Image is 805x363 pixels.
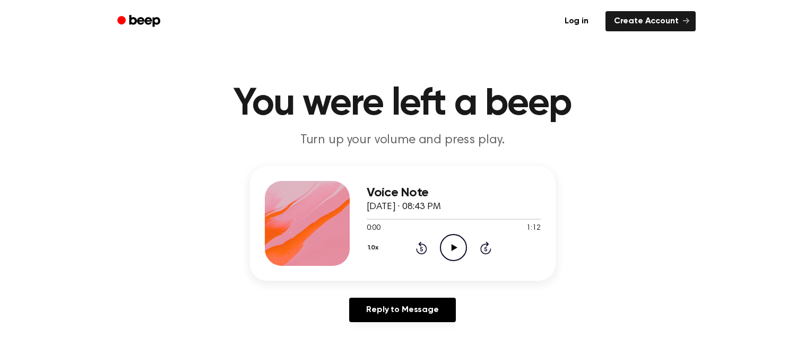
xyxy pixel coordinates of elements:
h3: Voice Note [367,186,541,200]
span: [DATE] · 08:43 PM [367,202,441,212]
span: 0:00 [367,223,380,234]
a: Log in [554,9,599,33]
a: Beep [110,11,170,32]
h1: You were left a beep [131,85,674,123]
a: Create Account [605,11,696,31]
button: 1.0x [367,239,383,257]
a: Reply to Message [349,298,455,322]
span: 1:12 [526,223,540,234]
p: Turn up your volume and press play. [199,132,607,149]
